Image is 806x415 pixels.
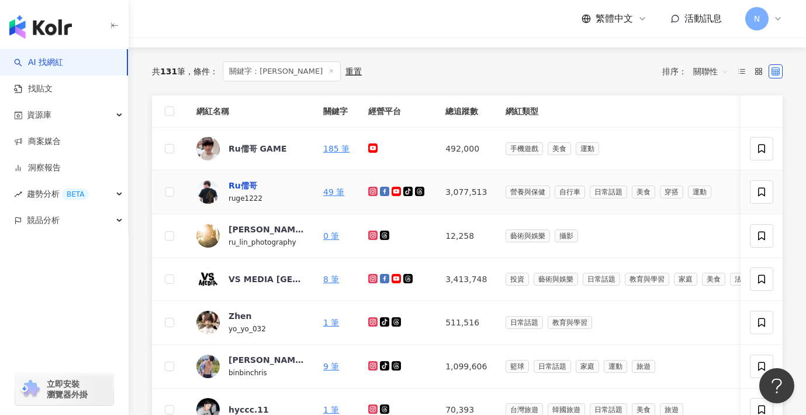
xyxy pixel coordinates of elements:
span: rise [14,190,22,198]
th: 經營平台 [359,95,436,128]
span: 攝影 [555,229,578,242]
span: 活動訊息 [684,13,722,24]
span: 131 [160,67,177,76]
a: KOL AvatarVS MEDIA [GEOGRAPHIC_DATA] [196,267,305,291]
a: 洞察報告 [14,162,61,174]
img: KOL Avatar [196,137,220,160]
img: KOL Avatar [196,224,220,248]
span: 家庭 [674,273,697,286]
span: 美食 [632,186,655,198]
a: 185 筆 [323,144,350,153]
img: KOL Avatar [196,180,220,204]
a: KOL Avatar[PERSON_NAME]ru_lin_photography [196,224,305,248]
span: 家庭 [576,360,599,373]
span: 條件 ： [185,67,218,76]
span: binbinchris [229,369,267,377]
td: 492,000 [436,128,496,170]
img: logo [9,15,72,39]
span: 關聯性 [693,62,728,81]
a: 1 筆 [323,405,339,414]
span: 資源庫 [27,102,51,128]
a: 1 筆 [323,318,339,327]
span: 藝術與娛樂 [534,273,578,286]
span: 美食 [548,142,571,155]
span: 教育與學習 [548,316,592,329]
span: N [754,12,760,25]
a: KOL Avatar[PERSON_NAME]binbinchris [196,354,305,379]
span: 繁體中文 [596,12,633,25]
div: VS MEDIA [GEOGRAPHIC_DATA] [229,273,305,285]
span: 立即安裝 瀏覽器外掛 [47,379,88,400]
span: 手機遊戲 [506,142,543,155]
a: searchAI 找網紅 [14,57,63,68]
div: 排序： [662,62,735,81]
span: 日常話題 [583,273,620,286]
span: 日常話題 [506,316,543,329]
span: 趨勢分析 [27,181,89,207]
td: 3,413,748 [436,258,496,301]
span: ru_lin_photography [229,238,296,246]
span: 運動 [576,142,599,155]
td: 1,099,606 [436,345,496,389]
span: 關鍵字：[PERSON_NAME] [223,61,341,81]
img: KOL Avatar [196,311,220,334]
th: 關鍵字 [314,95,359,128]
span: 營養與保健 [506,186,550,198]
span: 旅遊 [632,360,655,373]
div: [PERSON_NAME] [229,354,305,366]
iframe: Help Scout Beacon - Open [759,368,794,403]
span: 籃球 [506,360,529,373]
span: 日常話題 [534,360,571,373]
div: 重置 [345,67,362,76]
a: 0 筆 [323,231,339,241]
span: 法政社會 [730,273,767,286]
img: chrome extension [19,380,41,399]
a: KOL AvatarRu儒哥 GAME [196,137,305,160]
span: yo_yo_032 [229,325,266,333]
span: 穿搭 [660,186,683,198]
span: 藝術與娛樂 [506,229,550,242]
div: [PERSON_NAME] [229,224,305,235]
div: 共 筆 [152,67,185,76]
span: 日常話題 [590,186,627,198]
img: KOL Avatar [196,267,220,291]
span: 競品分析 [27,207,60,234]
span: 投資 [506,273,529,286]
th: 總追蹤數 [436,95,496,128]
img: KOL Avatar [196,355,220,378]
span: 運動 [604,360,627,373]
div: Zhen [229,310,252,322]
td: 3,077,513 [436,170,496,214]
div: Ru儒哥 [229,180,257,191]
a: 商案媒合 [14,136,61,148]
a: 9 筆 [323,362,339,371]
a: 49 筆 [323,187,344,197]
a: KOL AvatarZhenyo_yo_032 [196,310,305,335]
th: 網紅名稱 [187,95,314,128]
td: 511,516 [436,301,496,345]
div: BETA [62,188,89,200]
span: 美食 [702,273,725,286]
a: 8 筆 [323,275,339,284]
span: 教育與學習 [625,273,669,286]
a: KOL AvatarRu儒哥ruge1222 [196,180,305,204]
a: chrome extension立即安裝 瀏覽器外掛 [15,373,113,405]
div: Ru儒哥 GAME [229,143,286,155]
span: 運動 [688,186,711,198]
td: 12,258 [436,214,496,258]
span: 自行車 [555,186,585,198]
span: ruge1222 [229,194,262,203]
a: 找貼文 [14,83,53,95]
